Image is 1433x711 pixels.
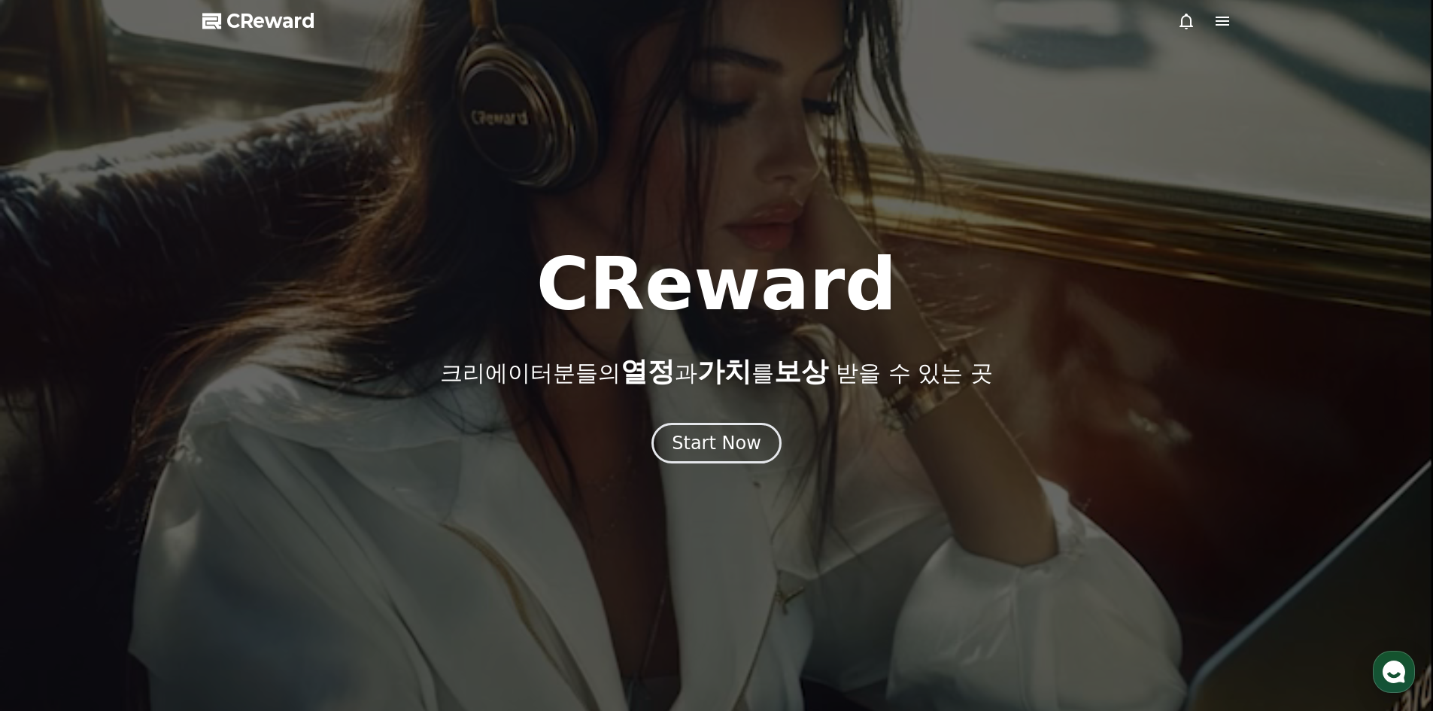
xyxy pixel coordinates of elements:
h1: CReward [536,248,897,321]
div: Start Now [672,431,761,455]
span: 보상 [774,356,828,387]
button: Start Now [651,423,782,463]
p: 크리에이터분들의 과 를 받을 수 있는 곳 [440,357,992,387]
a: CReward [202,9,315,33]
a: Start Now [651,438,782,452]
span: CReward [226,9,315,33]
span: 열정 [621,356,675,387]
span: 가치 [697,356,751,387]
